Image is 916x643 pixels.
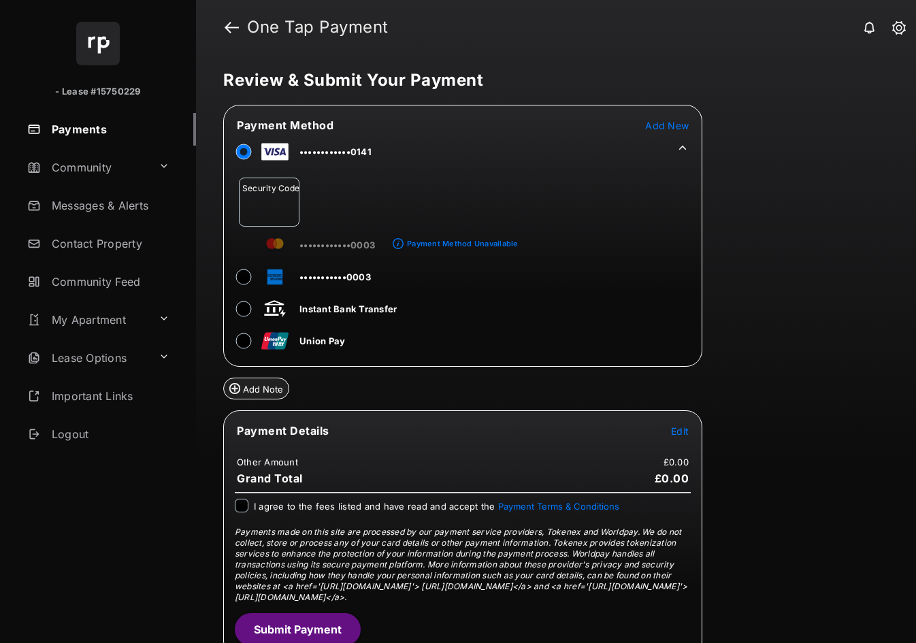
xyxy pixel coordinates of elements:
[22,113,196,146] a: Payments
[254,501,619,512] span: I agree to the fees listed and have read and accept the
[22,380,175,412] a: Important Links
[404,228,518,251] a: Payment Method Unavailable
[655,472,689,485] span: £0.00
[237,472,303,485] span: Grand Total
[237,424,329,438] span: Payment Details
[299,240,375,250] span: ••••••••••••0003
[236,456,299,468] td: Other Amount
[22,265,196,298] a: Community Feed
[671,425,689,437] span: Edit
[299,271,371,282] span: •••••••••••0003
[22,303,153,336] a: My Apartment
[299,146,372,157] span: ••••••••••••0141
[76,22,120,65] img: svg+xml;base64,PHN2ZyB4bWxucz0iaHR0cDovL3d3dy53My5vcmcvMjAwMC9zdmciIHdpZHRoPSI2NCIgaGVpZ2h0PSI2NC...
[645,120,689,131] span: Add New
[671,424,689,438] button: Edit
[22,342,153,374] a: Lease Options
[235,527,687,602] span: Payments made on this site are processed by our payment service providers, Tokenex and Worldpay. ...
[247,19,389,35] strong: One Tap Payment
[22,418,196,450] a: Logout
[299,303,397,314] span: Instant Bank Transfer
[407,239,518,248] div: Payment Method Unavailable
[22,189,196,222] a: Messages & Alerts
[22,151,153,184] a: Community
[223,378,289,399] button: Add Note
[498,501,619,512] button: I agree to the fees listed and have read and accept the
[55,85,140,99] p: - Lease #15750229
[663,456,689,468] td: £0.00
[237,118,333,132] span: Payment Method
[223,72,878,88] h5: Review & Submit Your Payment
[299,335,345,346] span: Union Pay
[645,118,689,132] button: Add New
[22,227,196,260] a: Contact Property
